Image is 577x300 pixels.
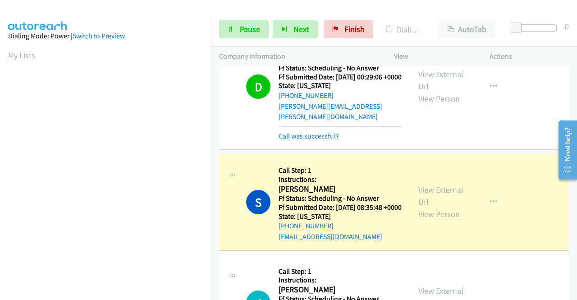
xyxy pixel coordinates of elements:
[279,81,402,90] h5: State: [US_STATE]
[279,64,402,73] h5: Ff Status: Scheduling - No Answer
[279,232,382,241] a: [EMAIL_ADDRESS][DOMAIN_NAME]
[394,51,473,62] p: View
[279,267,402,276] h5: Call Step: 1
[246,190,270,214] h1: S
[279,194,402,203] h5: Ff Status: Scheduling - No Answer
[418,185,463,207] a: View External Url
[279,203,402,212] h5: Ff Submitted Date: [DATE] 08:35:48 +0000
[219,51,378,62] p: Company Information
[385,23,423,36] p: Dialing [PERSON_NAME]
[279,166,402,175] h5: Call Step: 1
[279,276,402,285] h5: Instructions:
[8,31,203,42] div: Dialing Mode: Power |
[240,24,260,34] span: Pause
[418,69,463,92] a: View External Url
[565,20,569,32] div: 0
[73,32,125,40] a: Switch to Preview
[279,285,402,295] h2: [PERSON_NAME]
[279,212,402,221] h5: State: [US_STATE]
[279,91,334,100] a: [PHONE_NUMBER]
[551,114,577,186] iframe: Resource Center
[219,20,269,38] a: Pause
[279,222,334,230] a: [PHONE_NUMBER]
[246,74,270,99] h1: D
[8,50,35,60] a: My Lists
[279,102,382,121] a: [PERSON_NAME][EMAIL_ADDRESS][PERSON_NAME][DOMAIN_NAME]
[344,24,365,34] span: Finish
[439,20,495,38] button: AutoTab
[490,51,569,62] p: Actions
[279,132,339,140] a: Call was successful?
[515,24,557,32] div: Delay between calls (in seconds)
[273,20,318,38] button: Next
[293,24,309,34] span: Next
[324,20,373,38] a: Finish
[418,209,460,219] a: View Person
[279,73,402,82] h5: Ff Submitted Date: [DATE] 00:29:06 +0000
[279,184,402,194] h2: [PERSON_NAME]
[418,93,460,104] a: View Person
[279,175,402,184] h5: Instructions:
